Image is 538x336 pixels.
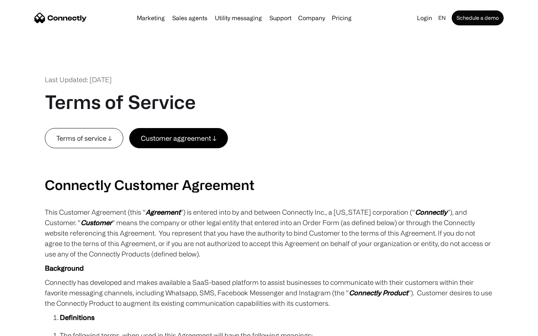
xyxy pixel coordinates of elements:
[34,12,87,24] a: home
[298,13,325,23] div: Company
[296,13,327,23] div: Company
[7,322,45,333] aside: Language selected: English
[212,15,265,21] a: Utility messaging
[60,314,95,321] strong: Definitions
[56,133,112,143] div: Terms of service ↓
[134,15,168,21] a: Marketing
[141,133,216,143] div: Customer aggreement ↓
[435,13,450,23] div: en
[146,208,180,216] em: Agreement
[329,15,355,21] a: Pricing
[414,13,435,23] a: Login
[452,10,504,25] a: Schedule a demo
[45,162,493,173] p: ‍
[15,323,45,333] ul: Language list
[45,207,493,259] p: This Customer Agreement (this “ ”) is entered into by and between Connectly Inc., a [US_STATE] co...
[349,289,408,296] em: Connectly Product
[45,177,493,193] h2: Connectly Customer Agreement
[45,264,84,272] strong: Background
[169,15,210,21] a: Sales agents
[266,15,294,21] a: Support
[415,208,447,216] em: Connectly
[45,148,493,159] p: ‍
[45,277,493,308] p: Connectly has developed and makes available a SaaS-based platform to assist businesses to communi...
[45,91,196,113] h1: Terms of Service
[81,219,112,226] em: Customer
[45,75,112,85] div: Last Updated: [DATE]
[438,13,446,23] div: en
